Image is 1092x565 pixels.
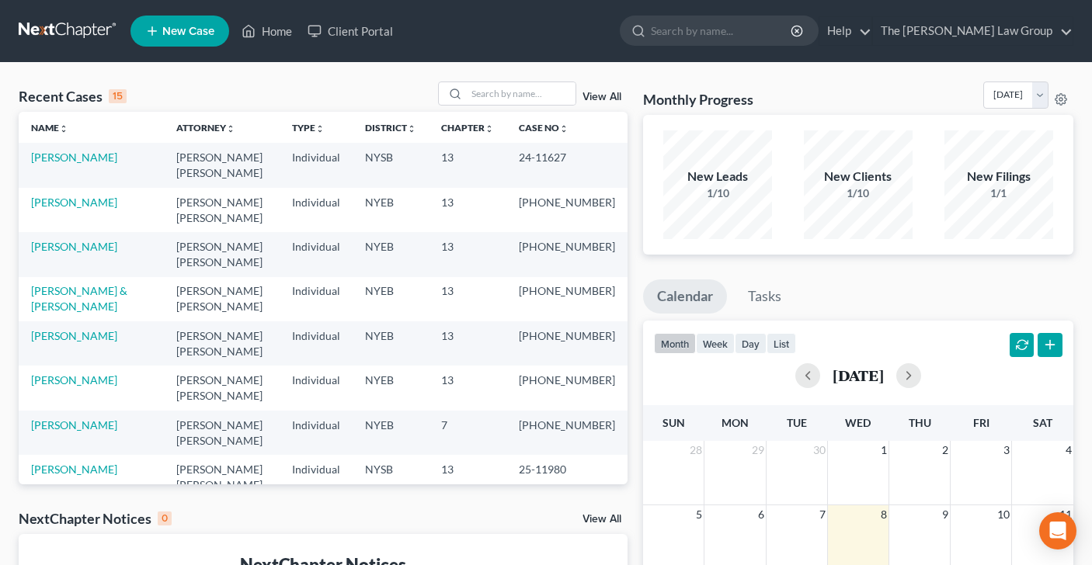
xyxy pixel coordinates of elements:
[1064,441,1073,459] span: 4
[506,411,628,455] td: [PHONE_NUMBER]
[1039,512,1076,549] div: Open Intercom Messenger
[1002,441,1011,459] span: 3
[750,441,766,459] span: 29
[506,188,628,232] td: [PHONE_NUMBER]
[280,232,353,276] td: Individual
[31,196,117,209] a: [PERSON_NAME]
[735,333,767,354] button: day
[818,505,827,524] span: 7
[819,17,871,45] a: Help
[280,366,353,410] td: Individual
[234,17,300,45] a: Home
[300,17,401,45] a: Client Portal
[31,284,127,313] a: [PERSON_NAME] & [PERSON_NAME]
[164,321,280,366] td: [PERSON_NAME] [PERSON_NAME]
[164,277,280,321] td: [PERSON_NAME] [PERSON_NAME]
[506,143,628,187] td: 24-11627
[280,455,353,499] td: Individual
[164,366,280,410] td: [PERSON_NAME] [PERSON_NAME]
[804,168,913,185] div: New Clients
[429,366,506,410] td: 13
[31,240,117,253] a: [PERSON_NAME]
[688,441,704,459] span: 28
[643,90,753,109] h3: Monthly Progress
[941,505,950,524] span: 9
[506,277,628,321] td: [PHONE_NUMBER]
[19,87,127,106] div: Recent Cases
[353,277,429,321] td: NYEB
[812,441,827,459] span: 30
[109,89,127,103] div: 15
[506,232,628,276] td: [PHONE_NUMBER]
[973,416,989,429] span: Fri
[158,511,172,525] div: 0
[873,17,1073,45] a: The [PERSON_NAME] Law Group
[164,455,280,499] td: [PERSON_NAME] [PERSON_NAME]
[734,279,795,314] a: Tasks
[353,366,429,410] td: NYEB
[506,455,628,499] td: 25-11980
[31,151,117,164] a: [PERSON_NAME]
[280,277,353,321] td: Individual
[353,188,429,232] td: NYEB
[31,463,117,476] a: [PERSON_NAME]
[1058,505,1073,524] span: 11
[879,505,889,524] span: 8
[559,124,569,133] i: unfold_more
[164,188,280,232] td: [PERSON_NAME] [PERSON_NAME]
[31,329,117,342] a: [PERSON_NAME]
[429,321,506,366] td: 13
[583,514,621,525] a: View All
[353,321,429,366] td: NYEB
[226,124,235,133] i: unfold_more
[164,232,280,276] td: [PERSON_NAME] [PERSON_NAME]
[429,232,506,276] td: 13
[756,505,766,524] span: 6
[506,321,628,366] td: [PHONE_NUMBER]
[833,367,884,383] h2: [DATE]
[164,143,280,187] td: [PERSON_NAME] [PERSON_NAME]
[651,16,793,45] input: Search by name...
[944,168,1053,185] div: New Filings
[407,124,416,133] i: unfold_more
[164,411,280,455] td: [PERSON_NAME] [PERSON_NAME]
[31,373,117,386] a: [PERSON_NAME]
[31,122,68,133] a: Nameunfold_more
[31,418,117,432] a: [PERSON_NAME]
[315,124,325,133] i: unfold_more
[696,333,735,354] button: week
[429,455,506,499] td: 13
[353,411,429,455] td: NYEB
[280,321,353,366] td: Individual
[583,92,621,102] a: View All
[353,232,429,276] td: NYEB
[280,143,353,187] td: Individual
[845,416,871,429] span: Wed
[663,416,685,429] span: Sun
[19,509,172,528] div: NextChapter Notices
[694,505,704,524] span: 5
[176,122,235,133] a: Attorneyunfold_more
[467,82,576,105] input: Search by name...
[519,122,569,133] a: Case Nounfold_more
[353,143,429,187] td: NYSB
[59,124,68,133] i: unfold_more
[162,26,214,37] span: New Case
[292,122,325,133] a: Typeunfold_more
[365,122,416,133] a: Districtunfold_more
[429,188,506,232] td: 13
[506,366,628,410] td: [PHONE_NUMBER]
[643,279,727,314] a: Calendar
[429,277,506,321] td: 13
[787,416,807,429] span: Tue
[429,143,506,187] td: 13
[944,185,1053,201] div: 1/1
[879,441,889,459] span: 1
[353,455,429,499] td: NYSB
[663,185,772,201] div: 1/10
[996,505,1011,524] span: 10
[280,188,353,232] td: Individual
[429,411,506,455] td: 7
[909,416,931,429] span: Thu
[941,441,950,459] span: 2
